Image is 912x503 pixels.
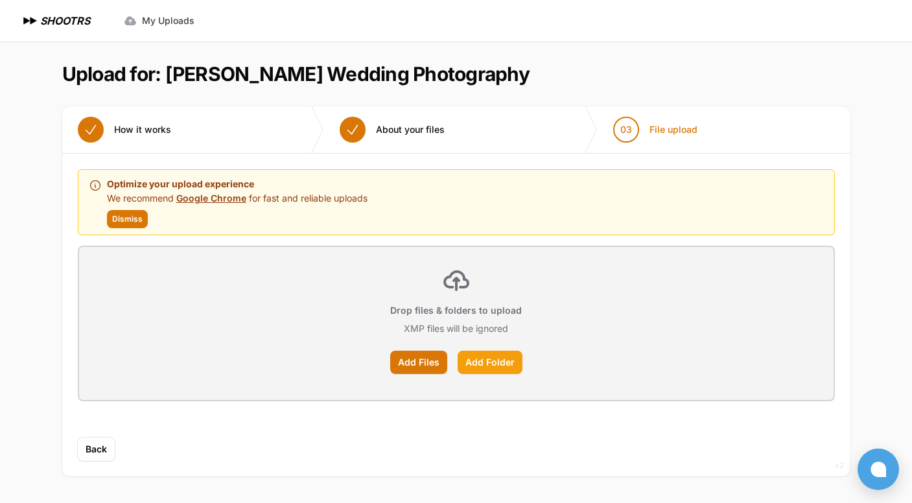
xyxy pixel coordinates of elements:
button: How it works [62,106,187,153]
button: 03 File upload [598,106,713,153]
span: How it works [114,123,171,136]
p: Optimize your upload experience [107,176,368,192]
span: 03 [620,123,632,136]
a: SHOOTRS SHOOTRS [21,13,90,29]
button: Open chat window [858,449,899,490]
span: About your files [376,123,445,136]
p: We recommend for fast and reliable uploads [107,192,368,205]
button: Dismiss [107,210,148,228]
p: Drop files & folders to upload [390,304,522,317]
span: Dismiss [112,214,143,224]
button: Back [78,438,115,461]
h1: SHOOTRS [40,13,90,29]
img: SHOOTRS [21,13,40,29]
span: Back [86,443,107,456]
div: v2 [835,458,844,473]
a: My Uploads [116,9,202,32]
button: About your files [324,106,460,153]
span: File upload [649,123,697,136]
p: XMP files will be ignored [404,322,508,335]
h1: Upload for: [PERSON_NAME] Wedding Photography [62,62,530,86]
label: Add Folder [458,351,522,374]
label: Add Files [390,351,447,374]
span: My Uploads [142,14,194,27]
a: Google Chrome [176,193,246,204]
